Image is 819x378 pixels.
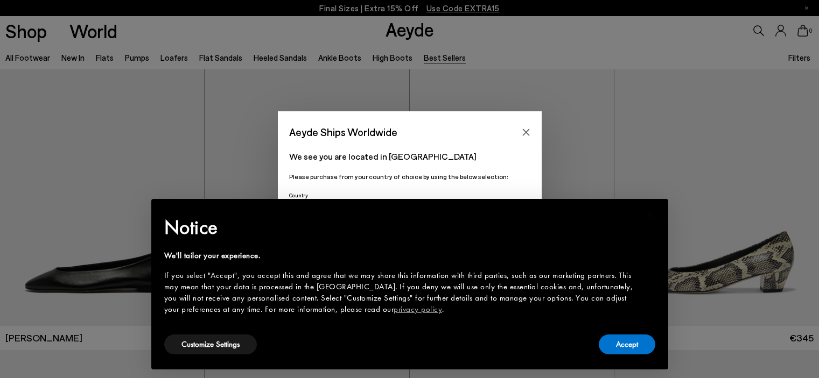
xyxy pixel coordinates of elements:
[394,304,442,315] a: privacy policy
[638,202,664,228] button: Close this notice
[164,270,638,315] div: If you select "Accept", you accept this and agree that we may share this information with third p...
[647,206,654,223] span: ×
[164,250,638,261] div: We'll tailor your experience.
[289,150,530,163] p: We see you are located in [GEOGRAPHIC_DATA]
[289,123,397,141] span: Aeyde Ships Worldwide
[164,213,638,241] h2: Notice
[289,172,530,182] p: Please purchase from your country of choice by using the below selection:
[164,334,257,354] button: Customize Settings
[518,124,534,140] button: Close
[599,334,655,354] button: Accept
